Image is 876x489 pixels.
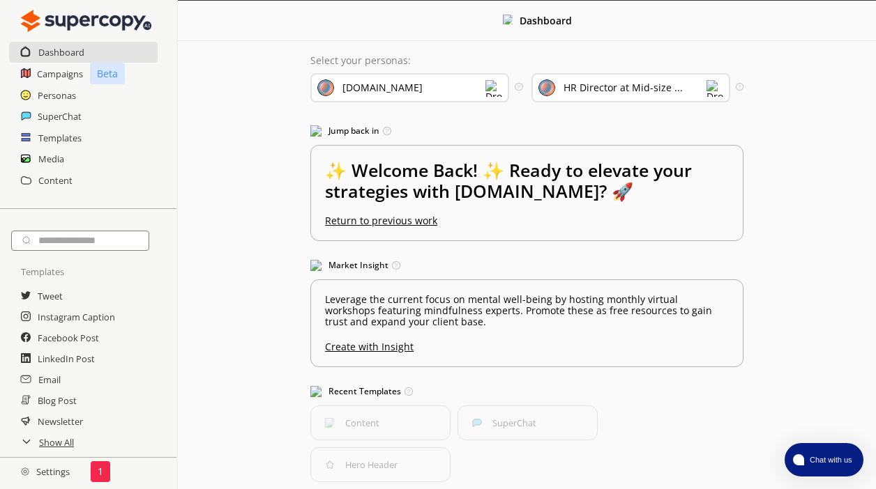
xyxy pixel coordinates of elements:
[325,214,437,227] u: Return to previous work
[564,82,683,93] div: HR Director at Mid-size ...
[310,255,743,276] h3: Market Insight
[38,42,84,63] a: Dashboard
[325,334,729,352] u: Create with Insight
[38,369,61,390] a: Email
[90,63,125,84] p: Beta
[383,127,391,135] img: Tooltip Icon
[38,148,64,169] a: Media
[310,125,322,137] img: Jump Back In
[707,80,723,97] img: Dropdown Icon
[392,261,400,270] img: Tooltip Icon
[98,466,103,477] p: 1
[515,83,522,91] img: Tooltip Icon
[310,381,743,402] h3: Recent Templates
[342,82,423,93] div: [DOMAIN_NAME]
[538,79,555,96] img: Audience Icon
[21,467,29,476] img: Close
[38,411,83,432] a: Newsletter
[503,15,513,24] img: Close
[472,418,482,428] img: SuperChat
[458,405,598,440] button: SuperChatSuperChat
[38,327,99,348] a: Facebook Post
[38,127,82,148] a: Templates
[310,260,322,271] img: Market Insight
[310,386,322,397] img: Popular Templates
[310,121,743,141] h3: Jump back in
[38,286,63,306] a: Tweet
[38,170,73,191] a: Content
[310,55,743,66] p: Select your personas:
[736,83,743,91] img: Tooltip Icon
[325,418,335,428] img: Content
[38,348,95,369] a: LinkedIn Post
[325,460,335,469] img: Hero Header
[785,443,863,476] button: atlas-launcher
[38,306,115,327] a: Instagram Caption
[520,14,572,27] b: Dashboard
[21,7,151,35] img: Close
[317,79,334,96] img: Brand Icon
[310,405,451,440] button: ContentContent
[325,294,729,327] p: Leverage the current focus on mental well-being by hosting monthly virtual workshops featuring mi...
[804,454,855,465] span: Chat with us
[485,80,502,97] img: Dropdown Icon
[325,160,729,215] h2: ✨ Welcome Back! ✨ Ready to elevate your strategies with [DOMAIN_NAME]? 🚀
[38,390,77,411] a: Blog Post
[38,85,76,106] a: Personas
[38,106,82,127] a: SuperChat
[37,63,83,84] a: Campaigns
[405,387,413,396] img: Tooltip Icon
[310,447,451,482] button: Hero HeaderHero Header
[39,432,74,453] a: Show All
